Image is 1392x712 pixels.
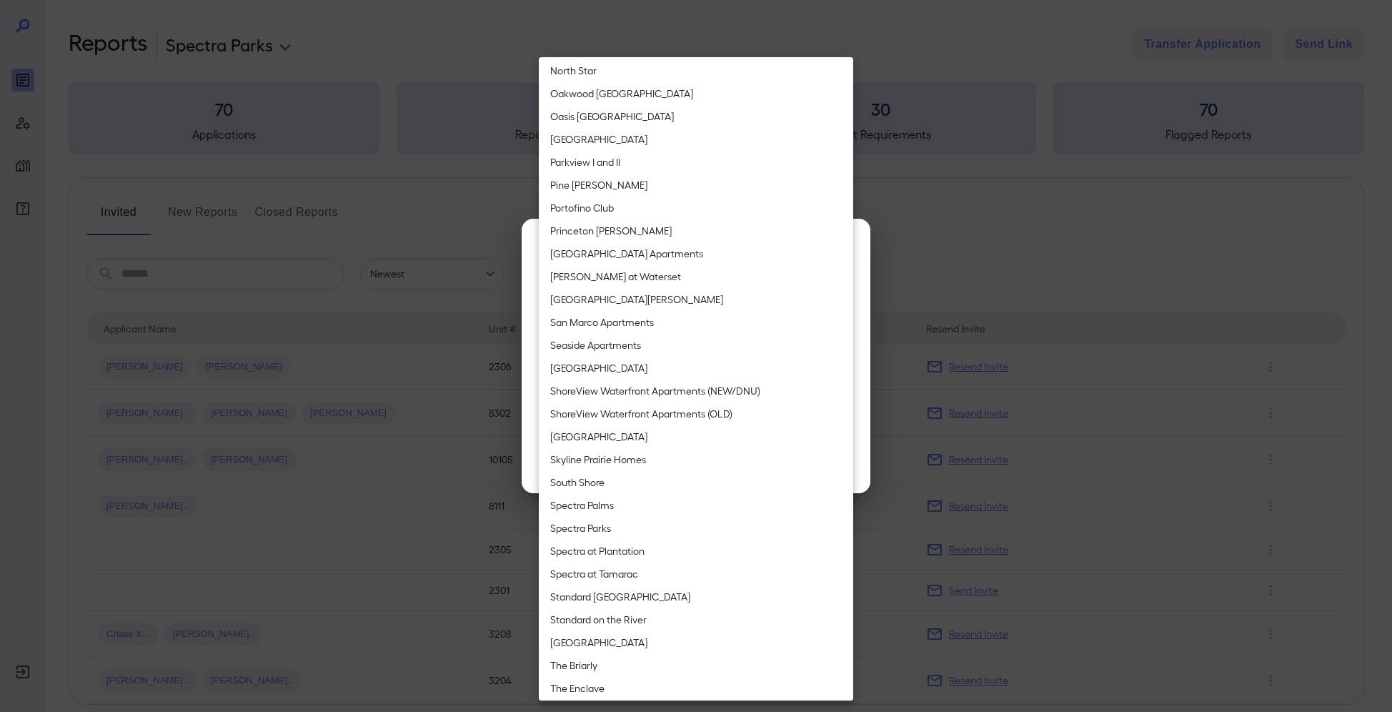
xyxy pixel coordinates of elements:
li: [GEOGRAPHIC_DATA] [539,357,853,380]
li: [GEOGRAPHIC_DATA] [539,425,853,448]
li: Princeton [PERSON_NAME] [539,219,853,242]
li: Spectra Parks [539,517,853,540]
li: Standard [GEOGRAPHIC_DATA] [539,585,853,608]
li: Parkview I and II [539,151,853,174]
li: Skyline Prairie Homes [539,448,853,471]
li: ShoreView Waterfront Apartments (NEW/DNU) [539,380,853,402]
li: Seaside Apartments [539,334,853,357]
li: Oasis [GEOGRAPHIC_DATA] [539,105,853,128]
li: ShoreView Waterfront Apartments (OLD) [539,402,853,425]
li: Spectra at Tamarac [539,563,853,585]
li: [GEOGRAPHIC_DATA][PERSON_NAME] [539,288,853,311]
li: Portofino Club [539,197,853,219]
li: Pine [PERSON_NAME] [539,174,853,197]
li: Spectra at Plantation [539,540,853,563]
li: The Briarly [539,654,853,677]
li: Spectra Palms [539,494,853,517]
li: [GEOGRAPHIC_DATA] [539,128,853,151]
li: The Enclave [539,677,853,700]
li: [GEOGRAPHIC_DATA] Apartments [539,242,853,265]
li: Oakwood [GEOGRAPHIC_DATA] [539,82,853,105]
li: Standard on the River [539,608,853,631]
li: [PERSON_NAME] at Waterset [539,265,853,288]
li: [GEOGRAPHIC_DATA] [539,631,853,654]
li: North Star [539,59,853,82]
li: San Marco Apartments [539,311,853,334]
li: South Shore [539,471,853,494]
